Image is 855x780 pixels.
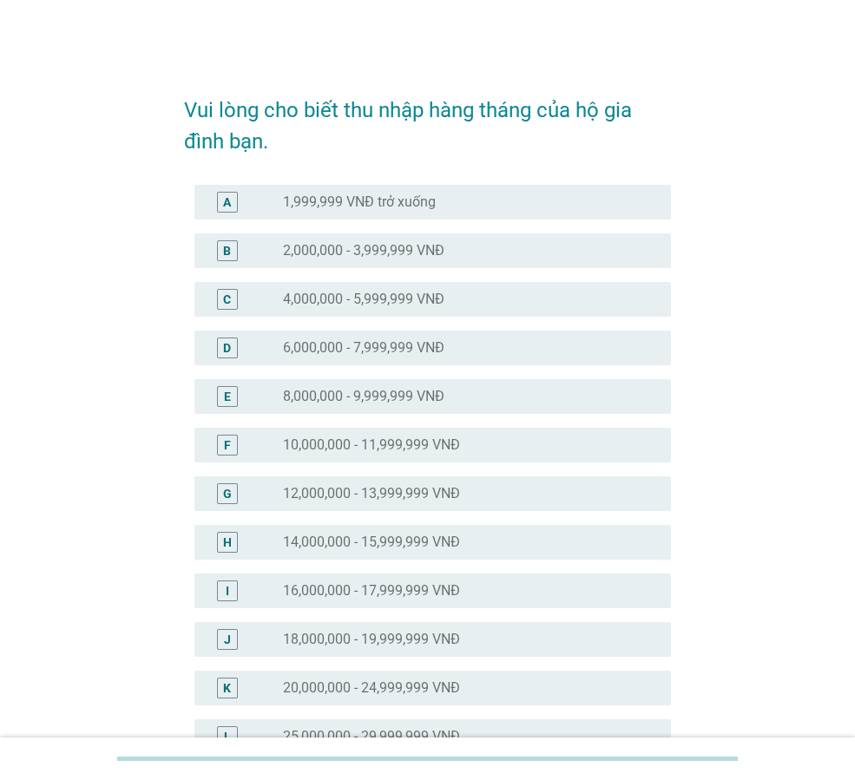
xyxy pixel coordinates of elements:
div: F [224,436,231,454]
label: 1,999,999 VNĐ trở xuống [283,193,436,211]
div: E [224,387,231,405]
div: D [223,338,231,357]
label: 16,000,000 - 17,999,999 VNĐ [283,582,460,600]
label: 18,000,000 - 19,999,999 VNĐ [283,631,460,648]
label: 8,000,000 - 9,999,999 VNĐ [283,388,444,405]
div: K [223,678,231,697]
div: G [223,484,232,502]
div: B [223,241,231,259]
div: C [223,290,231,308]
label: 12,000,000 - 13,999,999 VNĐ [283,485,460,502]
div: J [224,630,231,648]
label: 6,000,000 - 7,999,999 VNĐ [283,339,444,357]
label: 4,000,000 - 5,999,999 VNĐ [283,291,444,308]
label: 2,000,000 - 3,999,999 VNĐ [283,242,444,259]
h2: Vui lòng cho biết thu nhập hàng tháng của hộ gia đình bạn. [184,77,671,157]
label: 25,000,000 - 29,999,999 VNĐ [283,728,460,745]
div: H [223,533,232,551]
label: 14,000,000 - 15,999,999 VNĐ [283,534,460,551]
div: L [224,727,231,745]
div: A [223,193,231,211]
div: I [226,581,229,600]
label: 10,000,000 - 11,999,999 VNĐ [283,436,460,454]
label: 20,000,000 - 24,999,999 VNĐ [283,679,460,697]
